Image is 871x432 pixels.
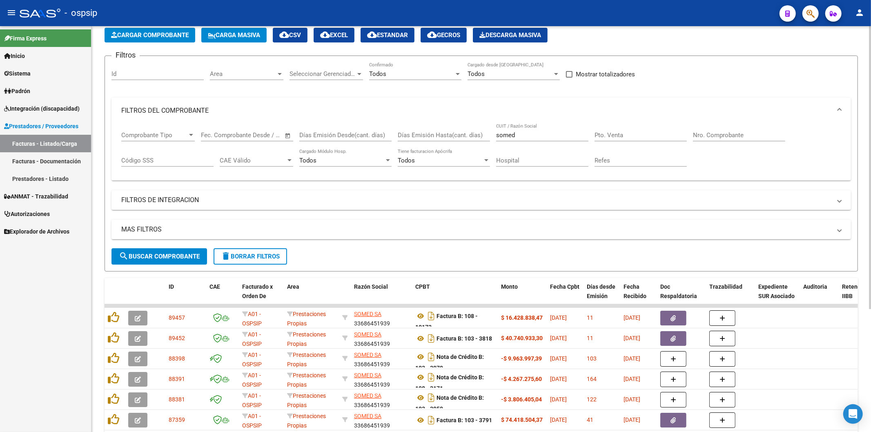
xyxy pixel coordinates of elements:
button: Estandar [361,28,414,42]
span: [DATE] [550,376,567,382]
span: Trazabilidad [709,283,742,290]
span: Area [210,70,276,78]
span: [DATE] [550,355,567,362]
span: SOMED SA [354,331,381,338]
datatable-header-cell: Fecha Recibido [620,278,657,314]
span: [DATE] [624,355,640,362]
span: CAE Válido [220,157,286,164]
span: [DATE] [550,314,567,321]
button: Buscar Comprobante [111,248,207,265]
i: Descargar documento [426,414,437,427]
datatable-header-cell: Días desde Emisión [584,278,620,314]
datatable-header-cell: Doc Respaldatoria [657,278,706,314]
span: Gecros [427,31,460,39]
span: Inicio [4,51,25,60]
span: A01 - OSPSIP [242,413,262,429]
span: 41 [587,416,593,423]
span: Prestaciones Propias [287,392,326,408]
datatable-header-cell: Monto [498,278,547,314]
datatable-header-cell: Expediente SUR Asociado [755,278,800,314]
span: SOMED SA [354,392,381,399]
mat-panel-title: FILTROS DEL COMPROBANTE [121,106,831,115]
strong: $ 16.428.838,47 [501,314,543,321]
button: Carga Masiva [201,28,267,42]
span: A01 - OSPSIP [242,311,262,327]
span: Monto [501,283,518,290]
span: - ospsip [65,4,97,22]
span: Razón Social [354,283,388,290]
mat-expansion-panel-header: FILTROS DE INTEGRACION [111,190,851,210]
span: 89452 [169,335,185,341]
span: Prestaciones Propias [287,331,326,347]
span: Estandar [367,31,408,39]
span: Comprobante Tipo [121,131,187,139]
span: SOMED SA [354,413,381,419]
mat-icon: cloud_download [320,30,330,40]
span: A01 - OSPSIP [242,331,262,347]
span: [DATE] [550,396,567,403]
mat-icon: delete [221,251,231,261]
button: CSV [273,28,307,42]
span: Carga Masiva [208,31,260,39]
span: 164 [587,376,597,382]
span: Prestaciones Propias [287,311,326,327]
input: Fecha inicio [201,131,234,139]
div: 33686451939 [354,412,409,429]
i: Descargar documento [426,332,437,345]
div: 33686451939 [354,310,409,327]
span: [DATE] [624,376,640,382]
datatable-header-cell: Fecha Cpbt [547,278,584,314]
mat-icon: cloud_download [367,30,377,40]
mat-icon: menu [7,8,16,18]
datatable-header-cell: Trazabilidad [706,278,755,314]
datatable-header-cell: Area [284,278,339,314]
span: [DATE] [624,396,640,403]
h3: Filtros [111,49,140,61]
span: SOMED SA [354,372,381,379]
span: Descarga Masiva [479,31,541,39]
span: Explorador de Archivos [4,227,69,236]
span: Integración (discapacidad) [4,104,80,113]
mat-expansion-panel-header: MAS FILTROS [111,220,851,239]
strong: Nota de Crédito B: 103 - 2979 [415,354,484,371]
span: 88381 [169,396,185,403]
span: Mostrar totalizadores [576,69,635,79]
button: Borrar Filtros [214,248,287,265]
span: Borrar Filtros [221,253,280,260]
datatable-header-cell: CPBT [412,278,498,314]
button: EXCEL [314,28,354,42]
span: Area [287,283,299,290]
strong: Nota de Crédito B: 103 - 2959 [415,394,484,412]
span: Buscar Comprobante [119,253,200,260]
button: Descarga Masiva [473,28,548,42]
mat-panel-title: FILTROS DE INTEGRACION [121,196,831,205]
mat-icon: person [855,8,864,18]
strong: -$ 4.267.275,60 [501,376,542,382]
strong: Factura B: 103 - 3791 [437,417,492,423]
button: Open calendar [283,131,293,140]
strong: Nota de Crédito B: 108 - 2171 [415,374,484,392]
span: CAE [209,283,220,290]
strong: -$ 9.963.997,39 [501,355,542,362]
span: Todos [299,157,316,164]
strong: $ 40.740.933,30 [501,335,543,341]
strong: $ 74.418.504,37 [501,416,543,423]
span: Sistema [4,69,31,78]
mat-expansion-panel-header: FILTROS DEL COMPROBANTE [111,98,851,124]
span: A01 - OSPSIP [242,372,262,388]
span: SOMED SA [354,352,381,358]
span: CSV [279,31,301,39]
strong: -$ 3.806.405,04 [501,396,542,403]
span: Todos [369,70,386,78]
div: Open Intercom Messenger [843,404,863,424]
span: ANMAT - Trazabilidad [4,192,68,201]
datatable-header-cell: Razón Social [351,278,412,314]
datatable-header-cell: ID [165,278,206,314]
span: 103 [587,355,597,362]
span: EXCEL [320,31,348,39]
div: 33686451939 [354,350,409,367]
div: FILTROS DEL COMPROBANTE [111,124,851,181]
span: Fecha Recibido [624,283,646,299]
span: Prestaciones Propias [287,413,326,429]
span: 89457 [169,314,185,321]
